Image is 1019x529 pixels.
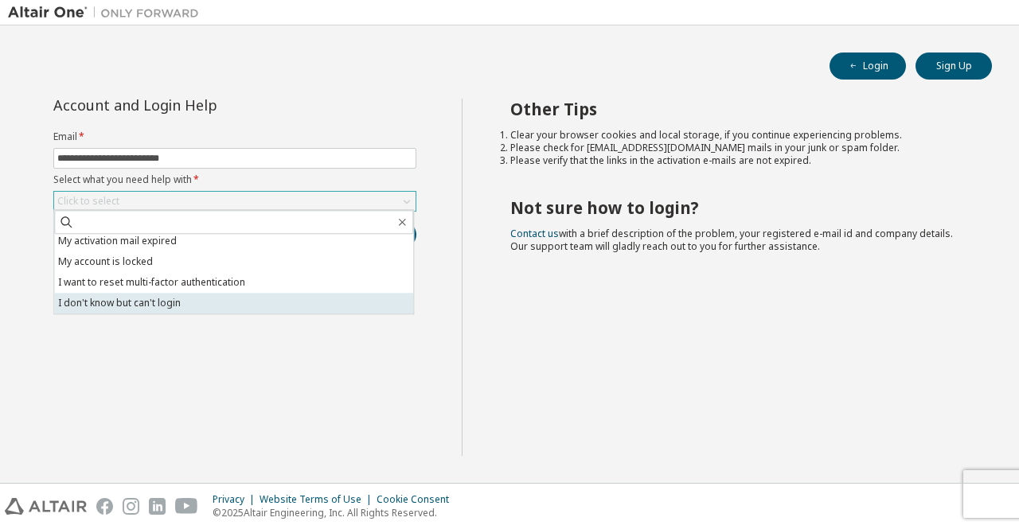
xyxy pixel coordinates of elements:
label: Email [53,130,416,143]
label: Select what you need help with [53,173,416,186]
img: facebook.svg [96,498,113,515]
img: youtube.svg [175,498,198,515]
img: instagram.svg [123,498,139,515]
img: linkedin.svg [149,498,166,515]
img: Altair One [8,5,207,21]
li: Please check for [EMAIL_ADDRESS][DOMAIN_NAME] mails in your junk or spam folder. [510,142,964,154]
li: My activation mail expired [54,231,413,251]
a: Contact us [510,227,559,240]
p: © 2025 Altair Engineering, Inc. All Rights Reserved. [213,506,459,519]
div: Click to select [54,192,416,211]
img: altair_logo.svg [5,498,87,515]
div: Cookie Consent [377,493,459,506]
div: Website Terms of Use [260,493,377,506]
h2: Other Tips [510,99,964,119]
div: Click to select [57,195,119,208]
li: Please verify that the links in the activation e-mails are not expired. [510,154,964,167]
h2: Not sure how to login? [510,197,964,218]
button: Login [830,53,906,80]
span: with a brief description of the problem, your registered e-mail id and company details. Our suppo... [510,227,953,253]
div: Account and Login Help [53,99,344,111]
div: Privacy [213,493,260,506]
button: Sign Up [916,53,992,80]
li: Clear your browser cookies and local storage, if you continue experiencing problems. [510,129,964,142]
